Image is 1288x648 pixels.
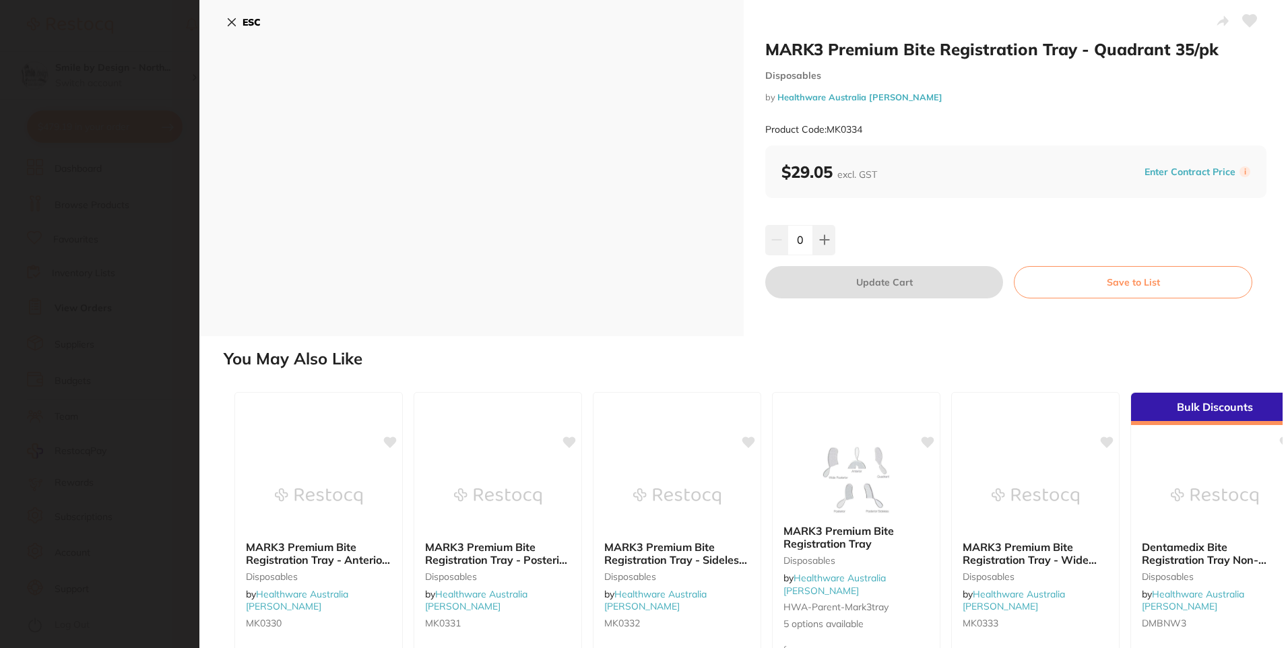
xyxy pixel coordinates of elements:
span: by [246,588,348,612]
img: MARK3 Premium Bite Registration Tray - Anterior 35/pk [275,463,362,530]
small: Disposables [604,571,750,582]
a: Healthware Australia [PERSON_NAME] [604,588,707,612]
small: Disposables [246,571,391,582]
button: Update Cart [765,266,1003,298]
small: HWA-parent-mark3tray [783,602,929,612]
span: by [1142,588,1244,612]
small: MK0332 [604,618,750,628]
a: Healthware Australia [PERSON_NAME] [777,92,942,102]
button: Enter Contract Price [1140,166,1239,179]
small: Product Code: MK0334 [765,124,862,135]
a: Healthware Australia [PERSON_NAME] [783,572,886,596]
small: Disposables [1142,571,1287,582]
button: ESC [226,11,261,34]
b: MARK3 Premium Bite Registration Tray [783,525,929,550]
span: by [783,572,886,596]
span: excl. GST [837,168,877,181]
span: 5 options available [783,618,929,631]
small: Disposables [765,70,1266,82]
a: Healthware Australia [PERSON_NAME] [1142,588,1244,612]
b: ESC [243,16,261,28]
span: by [963,588,1065,612]
b: MARK3 Premium Bite Registration Tray - Posterior 50/pk [425,541,571,566]
b: MARK3 Premium Bite Registration Tray - Anterior 35/pk [246,541,391,566]
b: MARK3 Premium Bite Registration Tray - Wide Body Posterior 50/pk [963,541,1108,566]
b: Dentamedix Bite Registration Tray Non-Woven - Quadrant 35/Bag [1142,541,1287,566]
h2: MARK3 Premium Bite Registration Tray - Quadrant 35/pk [765,39,1266,59]
small: MK0331 [425,618,571,628]
button: Save to List [1014,266,1252,298]
small: Disposables [425,571,571,582]
span: by [604,588,707,612]
a: Healthware Australia [PERSON_NAME] [425,588,527,612]
b: MARK3 Premium Bite Registration Tray - Sideless Posterior 50/pk [604,541,750,566]
span: by [425,588,527,612]
a: Healthware Australia [PERSON_NAME] [246,588,348,612]
small: Disposables [783,555,929,566]
small: Disposables [963,571,1108,582]
a: Healthware Australia [PERSON_NAME] [963,588,1065,612]
img: MARK3 Premium Bite Registration Tray [812,447,900,514]
h2: You May Also Like [224,350,1283,368]
small: by [765,92,1266,102]
img: MARK3 Premium Bite Registration Tray - Posterior 50/pk [454,463,542,530]
img: MARK3 Premium Bite Registration Tray - Sideless Posterior 50/pk [633,463,721,530]
small: MK0330 [246,618,391,628]
small: DMBNW3 [1142,618,1287,628]
small: MK0333 [963,618,1108,628]
label: i [1239,166,1250,177]
b: $29.05 [781,162,877,182]
img: MARK3 Premium Bite Registration Tray - Wide Body Posterior 50/pk [992,463,1079,530]
img: Dentamedix Bite Registration Tray Non-Woven - Quadrant 35/Bag [1171,463,1258,530]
